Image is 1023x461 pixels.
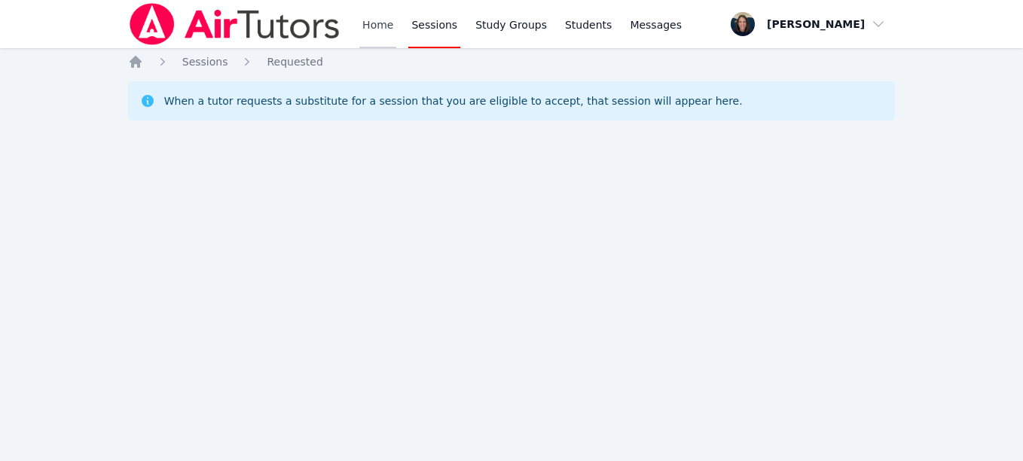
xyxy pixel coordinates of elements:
[128,54,896,69] nav: Breadcrumb
[164,93,743,108] div: When a tutor requests a substitute for a session that you are eligible to accept, that session wi...
[630,17,682,32] span: Messages
[267,56,322,68] span: Requested
[267,54,322,69] a: Requested
[182,54,228,69] a: Sessions
[128,3,341,45] img: Air Tutors
[182,56,228,68] span: Sessions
